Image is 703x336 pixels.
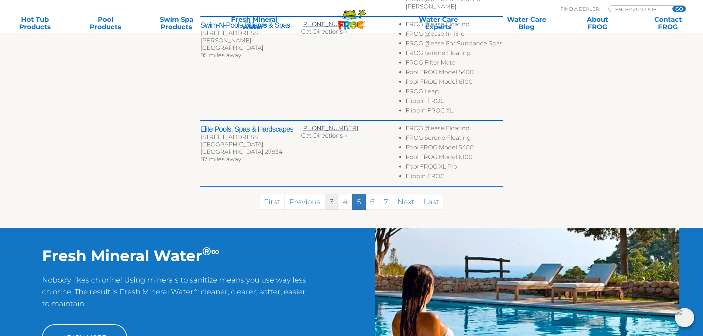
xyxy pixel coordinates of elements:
[200,21,301,30] h2: Swim-N-Pools Billiards & Spas
[259,194,285,210] a: First
[406,144,503,153] li: Pool FROG Model 5400
[149,16,204,31] a: Swim SpaProducts
[406,163,503,173] li: Pool FROG XL Pro
[325,194,338,210] a: 3
[570,16,625,31] a: AboutFROG
[200,37,301,52] div: [PERSON_NAME][GEOGRAPHIC_DATA]
[200,141,301,156] div: [GEOGRAPHIC_DATA], [GEOGRAPHIC_DATA] 27834
[406,78,503,88] li: Pool FROG Model 6100
[406,173,503,182] li: Flippin FROG
[499,16,554,31] a: Water CareBlog
[561,6,599,12] p: Find A Dealer
[672,6,686,12] input: GO
[7,16,62,31] a: Hot TubProducts
[78,16,133,31] a: PoolProducts
[406,134,503,144] li: FROG Serene Floating
[641,16,696,31] a: ContactFROG
[193,286,197,293] sup: ∞
[419,194,444,210] a: Last
[200,30,301,37] div: [STREET_ADDRESS]
[406,153,503,163] li: Pool FROG Model 6100
[338,194,352,210] a: 4
[406,30,503,40] li: FROG @ease In-line
[406,69,503,78] li: Pool FROG Model 5400
[406,59,503,69] li: FROG Filter Mate
[301,125,358,132] a: [PHONE_NUMBER]
[301,28,347,35] a: Get Directions »
[200,125,301,134] h2: Elite Pools, Spas & Hardscapes
[406,88,503,97] li: FROG Leap
[200,156,241,163] span: 87 miles away
[393,194,419,210] a: Next
[379,194,393,210] a: 7
[200,52,241,59] span: 85 miles away
[42,246,309,265] h2: Fresh Mineral Water
[202,244,211,258] sup: ®
[406,49,503,59] li: FROG Serene Floating
[211,244,219,258] sup: ∞
[352,194,366,210] a: 5
[365,194,379,210] a: 6
[406,125,503,134] li: FROG @ease Floating
[406,97,503,107] li: Flippin FROG
[406,107,503,117] li: Flippin FROG XL
[42,274,309,317] p: Nobody likes chlorine! Using minerals to sanitize means you use way less chlorine. The result is ...
[406,21,503,30] li: FROG @ease Floating
[301,132,347,139] a: Get Directions »
[614,6,664,12] input: Zip Code Form
[200,134,301,141] div: [STREET_ADDRESS]
[301,21,358,28] a: [PHONE_NUMBER]
[675,308,694,327] img: openIcon
[285,194,325,210] a: Previous
[406,40,503,49] li: FROG @ease For Sundance Spas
